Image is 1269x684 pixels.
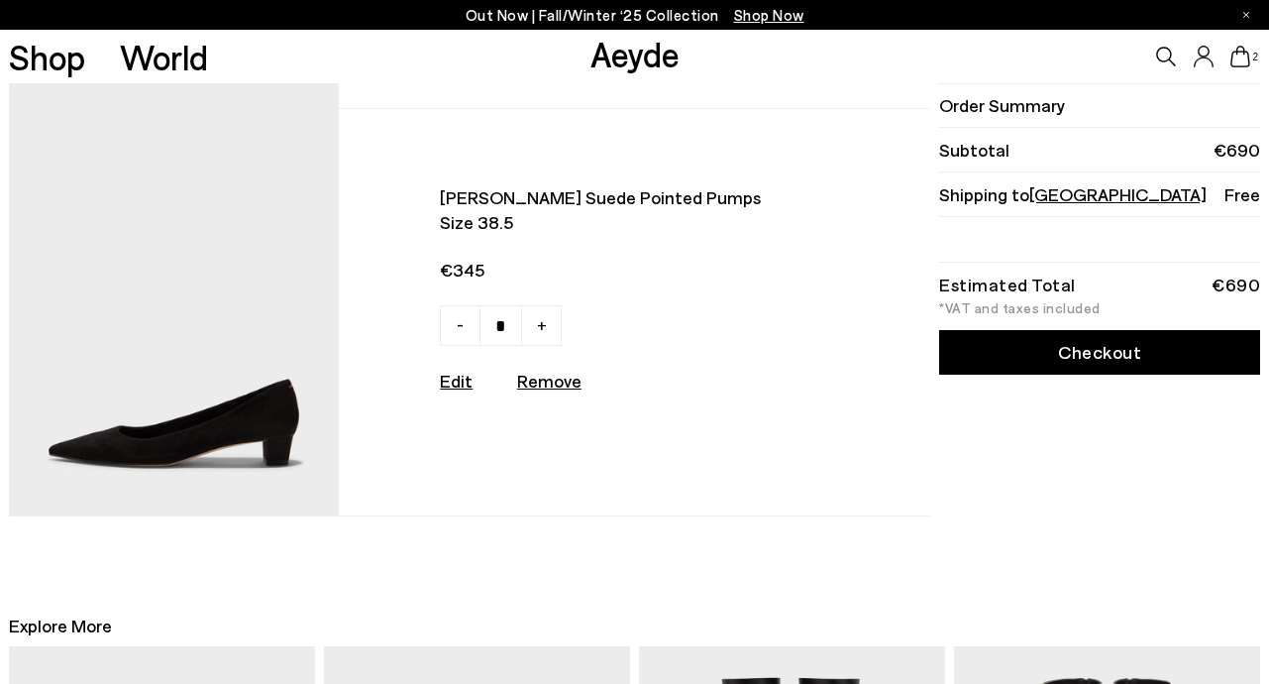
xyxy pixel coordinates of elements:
[939,301,1260,315] div: *VAT and taxes included
[1250,52,1260,62] span: 2
[9,109,339,515] img: AEYDE-JUDI-KID-SUEDE-LEATHER-BLACK-1_96171745-43c2-4f86-ae8f-d7d6c9c831f7_580x.jpg
[521,305,562,346] a: +
[440,210,799,235] span: Size 38.5
[457,312,464,336] span: -
[466,3,804,28] p: Out Now | Fall/Winter ‘25 Collection
[120,40,208,74] a: World
[939,330,1260,375] a: Checkout
[590,33,680,74] a: Aeyde
[440,305,480,346] a: -
[9,40,85,74] a: Shop
[1230,46,1250,67] a: 2
[939,278,1076,291] div: Estimated Total
[537,312,547,336] span: +
[440,258,799,283] span: €345
[1029,183,1207,205] span: [GEOGRAPHIC_DATA]
[1212,278,1260,291] div: €690
[939,128,1260,172] li: Subtotal
[440,185,799,210] span: [PERSON_NAME] suede pointed pumps
[517,370,582,392] u: Remove
[939,83,1260,128] li: Order Summary
[734,6,804,24] span: Navigate to /collections/new-in
[1224,182,1260,207] span: Free
[939,182,1207,207] span: Shipping to
[440,370,473,392] a: Edit
[1214,138,1260,163] span: €690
